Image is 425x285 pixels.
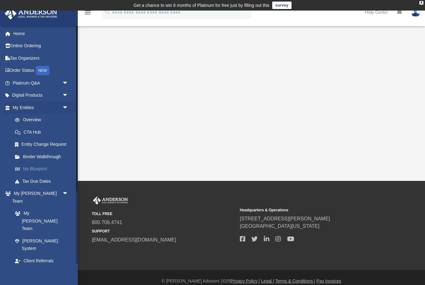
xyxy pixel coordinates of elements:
div: close [419,1,423,5]
span: arrow_drop_down [62,89,75,102]
a: CTA Hub [9,126,78,138]
a: Tax Due Dates [9,175,78,187]
a: Client Referrals [9,255,75,267]
span: arrow_drop_down [62,77,75,90]
a: Entity Change Request [9,138,78,151]
i: search [104,8,111,15]
i: menu [84,9,91,16]
span: arrow_drop_down [62,187,75,200]
img: Anderson Advisors Platinum Portal [92,196,129,205]
a: [EMAIL_ADDRESS][DOMAIN_NAME] [92,237,176,242]
a: My Entitiesarrow_drop_down [4,101,78,114]
small: TOLL FREE [92,211,236,217]
a: Home [4,27,78,40]
a: Privacy Policy | [231,278,260,283]
a: Tax Organizers [4,52,78,64]
span: arrow_drop_down [62,101,75,114]
small: Headquarters & Operations [240,207,384,213]
a: My Blueprint [9,163,78,175]
div: Get a chance to win 6 months of Platinum for free just by filling out this [133,2,269,9]
a: My [PERSON_NAME] Teamarrow_drop_down [4,187,75,207]
a: Platinum Q&Aarrow_drop_down [4,77,78,89]
img: User Pic [411,8,420,17]
img: Anderson Advisors Platinum Portal [3,7,59,20]
a: Pay Invoices [316,278,341,283]
a: menu [84,12,91,16]
a: Digital Productsarrow_drop_down [4,89,78,102]
a: Overview [9,114,78,126]
a: survey [272,2,292,9]
a: Legal | [261,278,274,283]
a: [PERSON_NAME] System [9,235,75,255]
a: Order StatusNEW [4,64,78,77]
div: © [PERSON_NAME] Advisors 2025 [78,278,425,284]
a: [GEOGRAPHIC_DATA][US_STATE] [240,223,320,229]
small: SUPPORT [92,228,236,234]
a: Terms & Conditions | [275,278,315,283]
a: My [PERSON_NAME] Team [9,207,72,235]
a: Binder Walkthrough [9,150,78,163]
div: NEW [36,66,49,75]
a: 800.706.4741 [92,220,122,225]
a: Online Ordering [4,40,78,52]
a: [STREET_ADDRESS][PERSON_NAME] [240,216,330,221]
